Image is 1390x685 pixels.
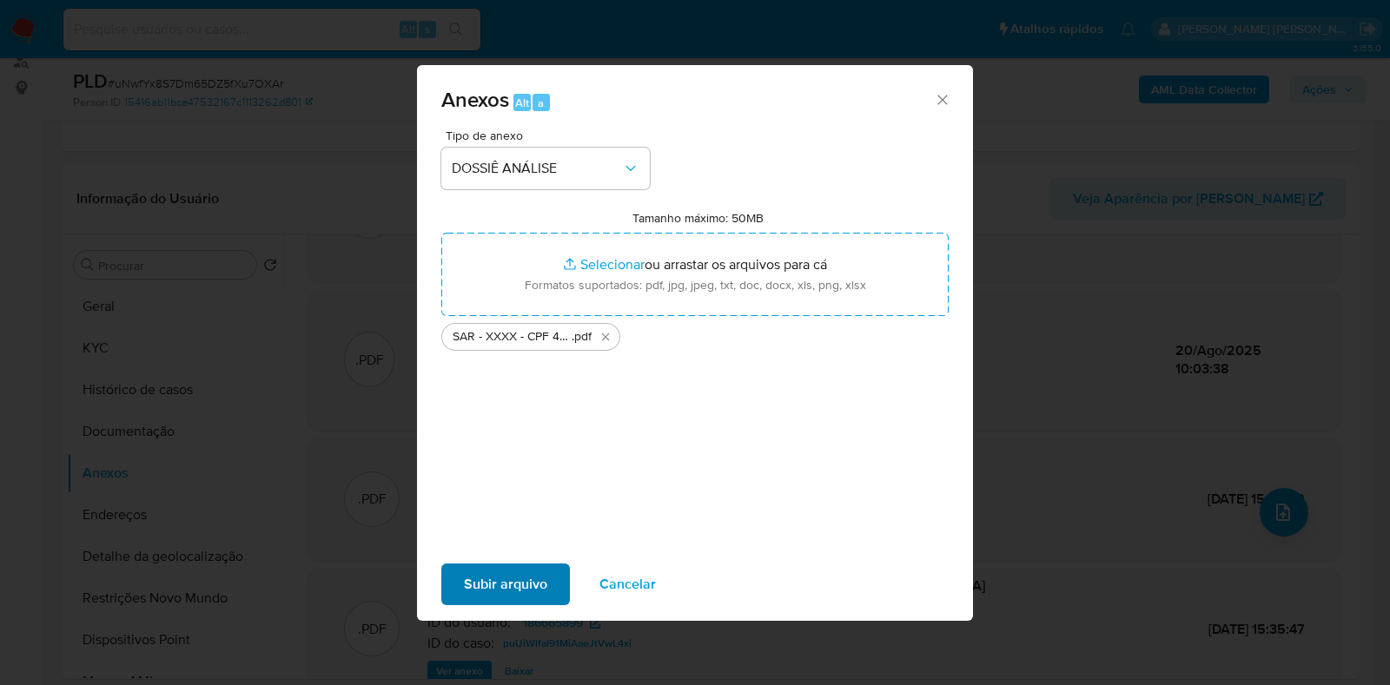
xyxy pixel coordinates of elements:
[599,565,656,603] span: Cancelar
[934,91,950,107] button: Fechar
[446,129,654,142] span: Tipo de anexo
[515,95,529,111] span: Alt
[453,328,572,346] span: SAR - XXXX - CPF 42871689415 - [PERSON_NAME] [PERSON_NAME]
[441,316,949,351] ul: Arquivos selecionados
[632,210,764,226] label: Tamanho máximo: 50MB
[595,326,616,347] button: Excluir SAR - XXXX - CPF 42871689415 - JOSE GILBERTO MACEDO DA SILVA.pdf
[441,563,570,605] button: Subir arquivo
[441,148,650,189] button: DOSSIÊ ANÁLISE
[572,328,592,346] span: .pdf
[538,95,544,111] span: a
[441,84,509,115] span: Anexos
[577,563,678,605] button: Cancelar
[452,160,622,177] span: DOSSIÊ ANÁLISE
[464,565,547,603] span: Subir arquivo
